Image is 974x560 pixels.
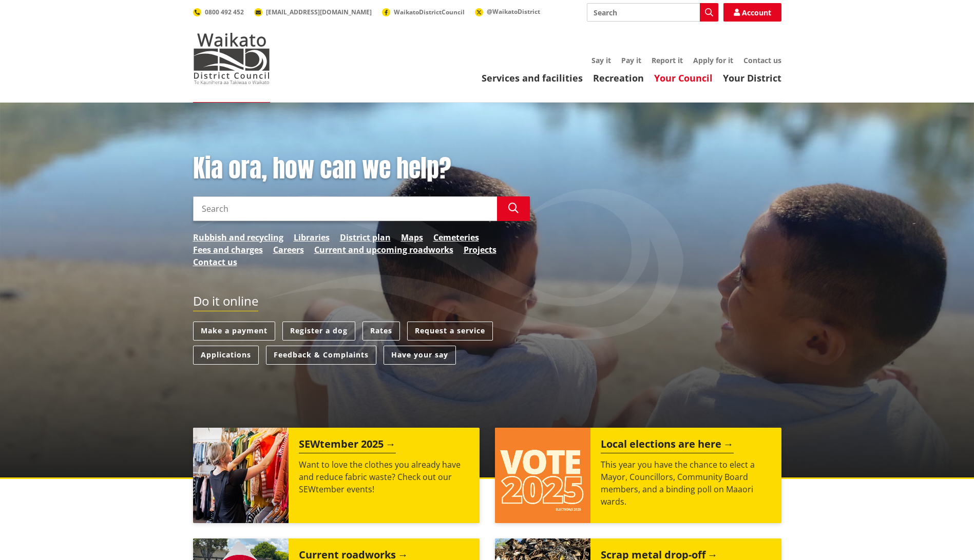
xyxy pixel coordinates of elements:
input: Search input [587,3,718,22]
span: 0800 492 452 [205,8,244,16]
a: Feedback & Complaints [266,346,376,365]
a: District plan [340,231,391,244]
a: Report it [652,55,683,65]
a: Applications [193,346,259,365]
span: @WaikatoDistrict [487,7,540,16]
a: Fees and charges [193,244,263,256]
h2: Do it online [193,294,258,312]
iframe: Messenger Launcher [927,517,964,554]
input: Search input [193,196,497,221]
a: Rubbish and recycling [193,231,283,244]
a: Careers [273,244,304,256]
a: Projects [464,244,496,256]
a: Account [723,3,781,22]
a: Rates [362,322,400,341]
img: Waikato District Council - Te Kaunihera aa Takiwaa o Waikato [193,33,270,84]
a: Contact us [743,55,781,65]
a: Maps [401,231,423,244]
a: Say it [591,55,611,65]
h1: Kia ora, how can we help? [193,154,530,184]
a: Apply for it [693,55,733,65]
span: WaikatoDistrictCouncil [394,8,465,16]
a: Services and facilities [482,72,583,84]
a: [EMAIL_ADDRESS][DOMAIN_NAME] [254,8,372,16]
a: Request a service [407,322,493,341]
a: Have your say [384,346,456,365]
a: Your District [723,72,781,84]
a: Pay it [621,55,641,65]
a: Recreation [593,72,644,84]
a: Contact us [193,256,237,268]
a: 0800 492 452 [193,8,244,16]
a: Register a dog [282,322,355,341]
img: Vote 2025 [495,428,590,523]
a: Current and upcoming roadworks [314,244,453,256]
a: Make a payment [193,322,275,341]
a: Cemeteries [433,231,479,244]
a: @WaikatoDistrict [475,7,540,16]
h2: SEWtember 2025 [299,438,396,453]
p: This year you have the chance to elect a Mayor, Councillors, Community Board members, and a bindi... [601,458,771,508]
a: Local elections are here This year you have the chance to elect a Mayor, Councillors, Community B... [495,428,781,523]
a: Libraries [294,231,330,244]
h2: Local elections are here [601,438,734,453]
p: Want to love the clothes you already have and reduce fabric waste? Check out our SEWtember events! [299,458,469,495]
a: WaikatoDistrictCouncil [382,8,465,16]
span: [EMAIL_ADDRESS][DOMAIN_NAME] [266,8,372,16]
a: SEWtember 2025 Want to love the clothes you already have and reduce fabric waste? Check out our S... [193,428,480,523]
img: SEWtember [193,428,289,523]
a: Your Council [654,72,713,84]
